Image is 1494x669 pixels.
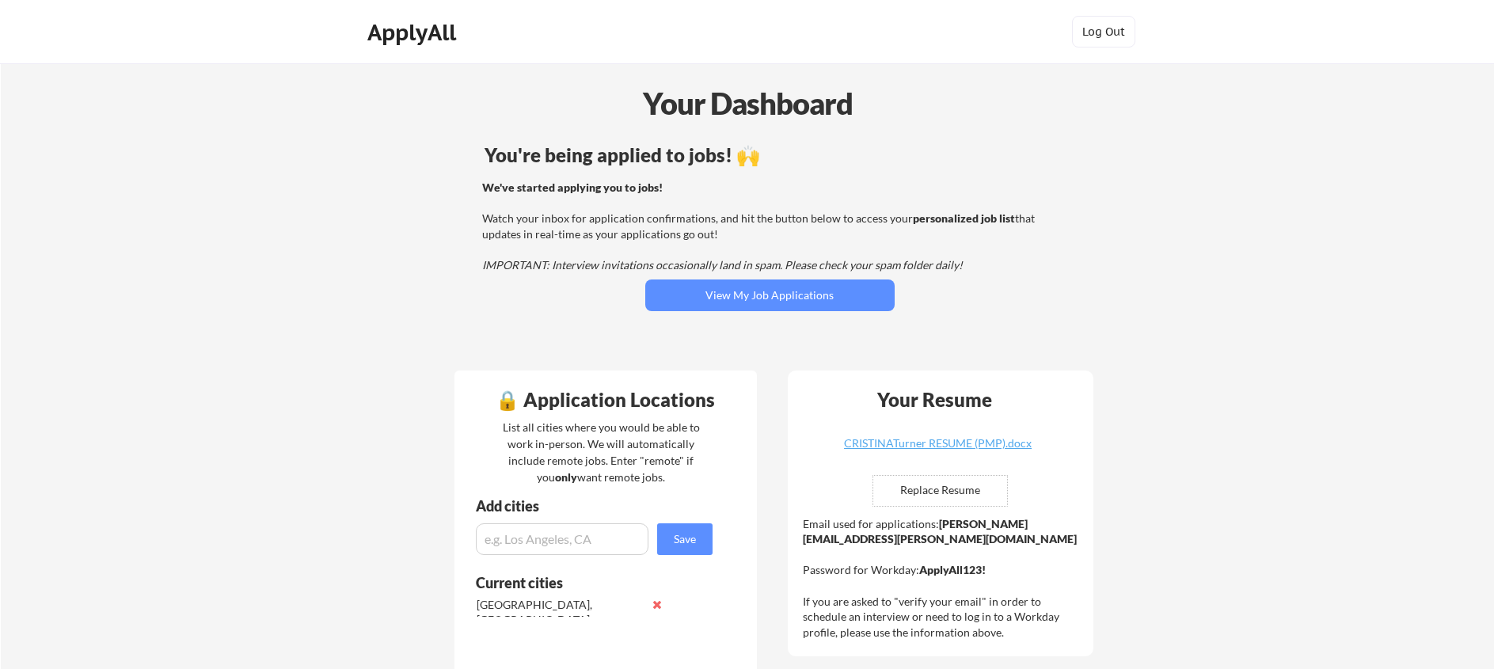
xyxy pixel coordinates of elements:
em: IMPORTANT: Interview invitations occasionally land in spam. Please check your spam folder daily! [482,258,963,272]
div: [GEOGRAPHIC_DATA], [GEOGRAPHIC_DATA] [477,597,644,628]
button: Log Out [1072,16,1135,48]
input: e.g. Los Angeles, CA [476,523,648,555]
div: 🔒 Application Locations [458,390,753,409]
div: You're being applied to jobs! 🙌 [485,146,1055,165]
button: Save [657,523,713,555]
div: Your Resume [857,390,1013,409]
div: CRISTINATurner RESUME (PMP).docx [844,438,1032,449]
strong: personalized job list [913,211,1015,225]
strong: only [555,470,577,484]
div: Your Dashboard [2,81,1494,126]
div: ApplyAll [367,19,461,46]
strong: We've started applying you to jobs! [482,181,663,194]
strong: ApplyAll123! [919,563,986,576]
a: CRISTINATurner RESUME (PMP).docx [844,438,1032,462]
div: Current cities [476,576,695,590]
div: List all cities where you would be able to work in-person. We will automatically include remote j... [492,419,710,485]
div: Email used for applications: Password for Workday: If you are asked to "verify your email" in ord... [803,516,1082,640]
strong: [PERSON_NAME][EMAIL_ADDRESS][PERSON_NAME][DOMAIN_NAME] [803,517,1077,546]
div: Add cities [476,499,717,513]
div: Watch your inbox for application confirmations, and hit the button below to access your that upda... [482,180,1053,273]
button: View My Job Applications [645,279,895,311]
